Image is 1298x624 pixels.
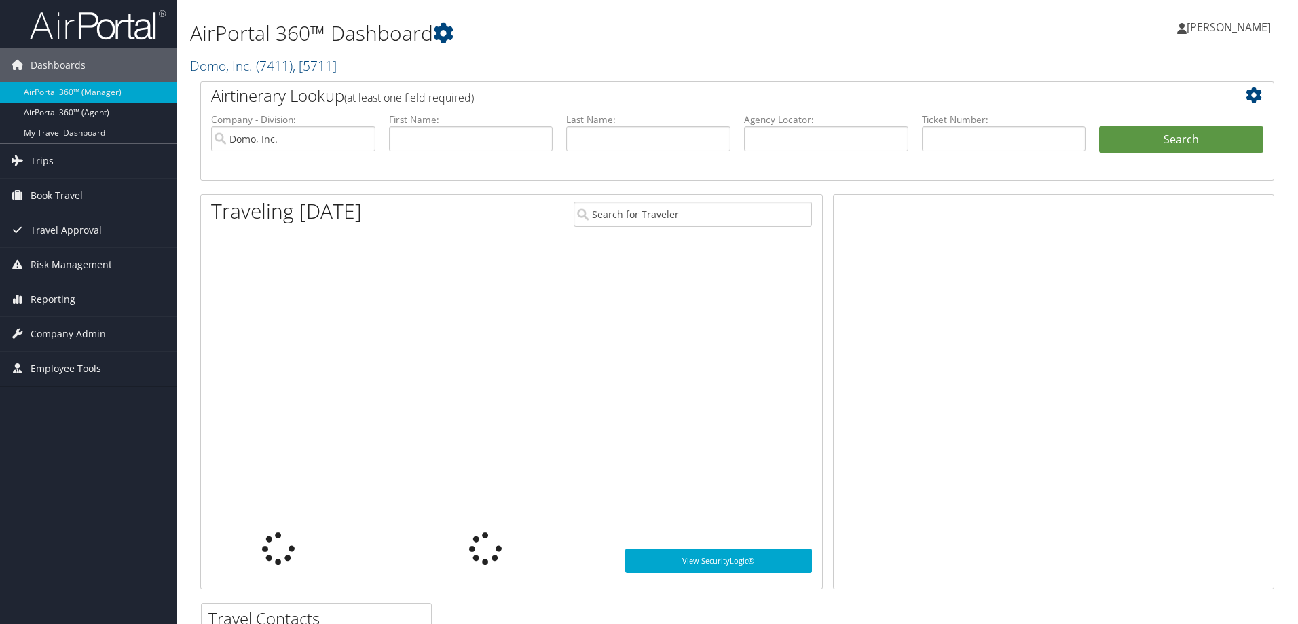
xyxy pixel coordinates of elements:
[31,179,83,213] span: Book Travel
[31,48,86,82] span: Dashboards
[566,113,730,126] label: Last Name:
[256,56,293,75] span: ( 7411 )
[211,113,375,126] label: Company - Division:
[190,19,920,48] h1: AirPortal 360™ Dashboard
[31,248,112,282] span: Risk Management
[31,144,54,178] span: Trips
[211,84,1174,107] h2: Airtinerary Lookup
[344,90,474,105] span: (at least one field required)
[190,56,337,75] a: Domo, Inc.
[574,202,812,227] input: Search for Traveler
[1099,126,1263,153] button: Search
[293,56,337,75] span: , [ 5711 ]
[625,549,812,573] a: View SecurityLogic®
[922,113,1086,126] label: Ticket Number:
[31,213,102,247] span: Travel Approval
[1187,20,1271,35] span: [PERSON_NAME]
[1177,7,1284,48] a: [PERSON_NAME]
[30,9,166,41] img: airportal-logo.png
[31,352,101,386] span: Employee Tools
[31,317,106,351] span: Company Admin
[211,197,362,225] h1: Traveling [DATE]
[31,282,75,316] span: Reporting
[744,113,908,126] label: Agency Locator:
[389,113,553,126] label: First Name:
